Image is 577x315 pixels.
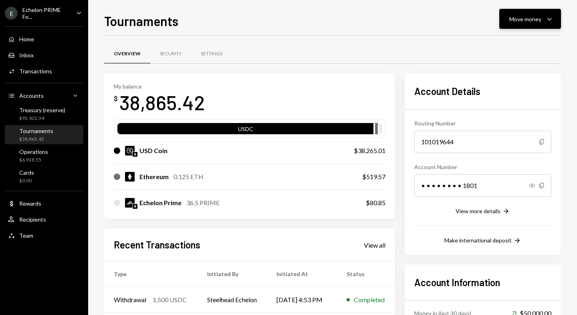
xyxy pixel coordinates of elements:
[22,6,70,20] div: Echelon PRIME Fo...
[5,212,83,226] a: Recipients
[499,9,561,29] button: Move money
[366,198,385,208] div: $80.85
[139,198,182,208] div: Echelon Prime
[354,146,385,155] div: $38,265.01
[139,172,169,182] div: Ethereum
[114,295,146,305] div: Withdrawal
[19,169,34,176] div: Cards
[5,196,83,210] a: Rewards
[114,83,205,90] div: My balance
[19,52,34,59] div: Inbox
[414,85,551,98] h2: Account Details
[267,287,337,313] td: [DATE] 4:53 PM
[444,237,512,244] div: Make international deposit
[19,115,65,122] div: $92,422.34
[19,157,48,164] div: $6,928.55
[186,198,220,208] div: 36.5 PRIME
[125,172,135,182] img: ETH
[5,146,83,165] a: Operations$6,928.55
[337,261,395,287] th: Status
[456,207,510,216] button: View more details
[119,90,205,115] div: 38,865.42
[198,261,267,287] th: Initiated By
[19,127,53,134] div: Tournaments
[19,232,33,239] div: Team
[19,36,34,42] div: Home
[139,146,167,155] div: USD Coin
[19,216,46,223] div: Recipients
[19,107,65,113] div: Treasury (reserve)
[509,15,541,23] div: Move money
[201,50,222,57] div: Settings
[191,44,232,64] a: Settings
[150,44,191,64] a: Security
[5,48,83,62] a: Inbox
[114,95,118,103] div: $
[133,204,137,209] img: ethereum-mainnet
[19,92,44,99] div: Accounts
[133,152,137,157] img: ethereum-mainnet
[414,119,551,127] div: Routing Number
[174,172,204,182] div: 0.125 ETH
[117,125,373,136] div: USDC
[5,167,83,186] a: Cards$0.00
[362,172,385,182] div: $519.57
[414,131,551,153] div: 101019644
[5,88,83,103] a: Accounts
[104,261,198,287] th: Type
[160,50,182,57] div: Security
[114,238,200,251] h2: Recent Transactions
[5,104,83,123] a: Treasury (reserve)$92,422.34
[19,68,52,75] div: Transactions
[104,13,178,29] h1: Tournaments
[354,295,385,305] div: Completed
[153,295,187,305] div: 1,500 USDC
[364,241,385,249] div: View all
[364,240,385,249] a: View all
[125,198,135,208] img: PRIME
[456,208,500,214] div: View more details
[198,287,267,313] td: Steelhead Echelon
[444,236,521,245] button: Make international deposit
[414,174,551,197] div: • • • • • • • • 1801
[414,276,551,289] h2: Account Information
[267,261,337,287] th: Initiated At
[19,178,34,184] div: $0.00
[19,136,53,143] div: $38,865.42
[19,200,41,207] div: Rewards
[125,146,135,155] img: USDC
[5,228,83,242] a: Team
[414,163,551,171] div: Account Number
[5,125,83,144] a: Tournaments$38,865.42
[104,44,150,64] a: Overview
[5,64,83,78] a: Transactions
[5,32,83,46] a: Home
[5,7,18,20] div: E
[114,50,141,57] div: Overview
[19,148,48,155] div: Operations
